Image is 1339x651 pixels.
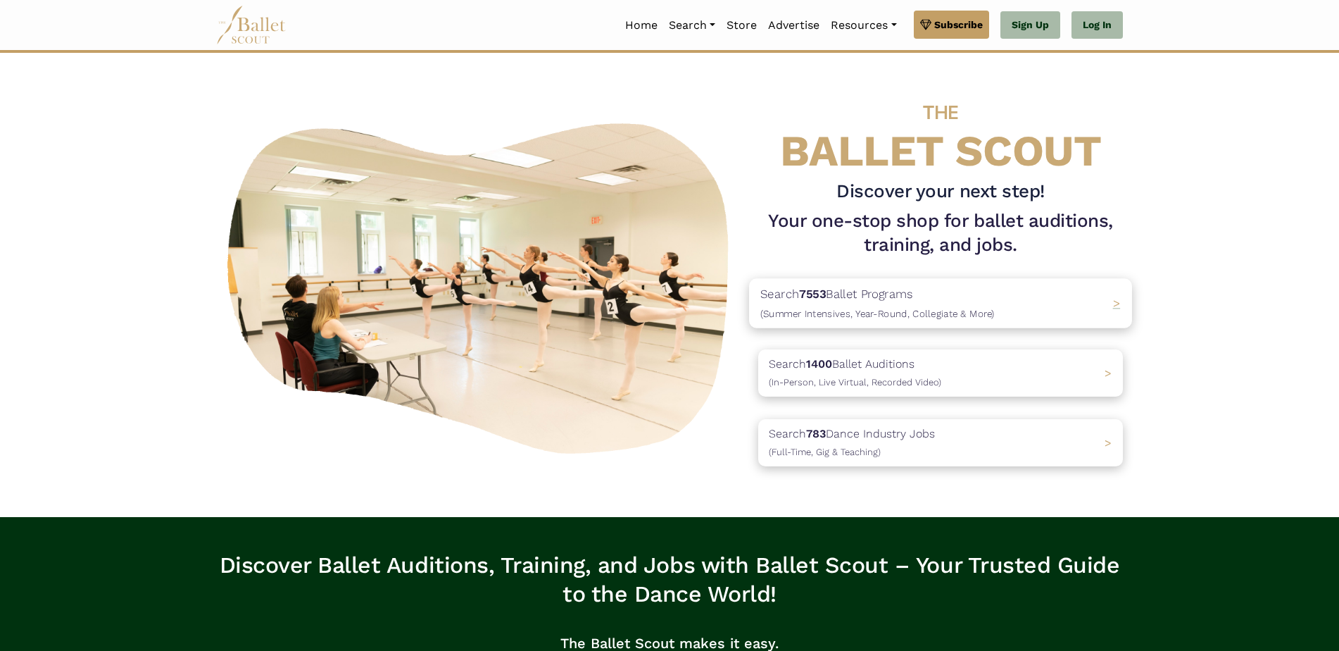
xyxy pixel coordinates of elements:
[762,11,825,40] a: Advertise
[1071,11,1123,39] a: Log In
[914,11,989,39] a: Subscribe
[920,17,931,32] img: gem.svg
[620,11,663,40] a: Home
[216,551,1123,609] h3: Discover Ballet Auditions, Training, and Jobs with Ballet Scout – Your Trusted Guide to the Dance...
[758,209,1123,257] h1: Your one-stop shop for ballet auditions, training, and jobs.
[934,17,983,32] span: Subscribe
[760,307,995,318] span: (Summer Intensives, Year-Round, Collegiate & More)
[1000,11,1060,39] a: Sign Up
[806,357,832,371] b: 1400
[825,11,902,40] a: Resources
[1105,436,1112,449] span: >
[1105,366,1112,380] span: >
[721,11,762,40] a: Store
[806,427,826,440] b: 783
[769,355,941,391] p: Search Ballet Auditions
[769,447,881,457] span: (Full-Time, Gig & Teaching)
[758,280,1123,327] a: Search7553Ballet Programs(Summer Intensives, Year-Round, Collegiate & More)>
[760,284,995,322] p: Search Ballet Programs
[758,81,1123,174] h4: BALLET SCOUT
[769,377,941,387] span: (In-Person, Live Virtual, Recorded Video)
[1113,296,1121,310] span: >
[663,11,721,40] a: Search
[758,349,1123,397] a: Search1400Ballet Auditions(In-Person, Live Virtual, Recorded Video) >
[769,425,935,461] p: Search Dance Industry Jobs
[758,419,1123,466] a: Search783Dance Industry Jobs(Full-Time, Gig & Teaching) >
[923,101,958,124] span: THE
[216,108,747,462] img: A group of ballerinas talking to each other in a ballet studio
[758,180,1123,204] h3: Discover your next step!
[799,286,826,300] b: 7553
